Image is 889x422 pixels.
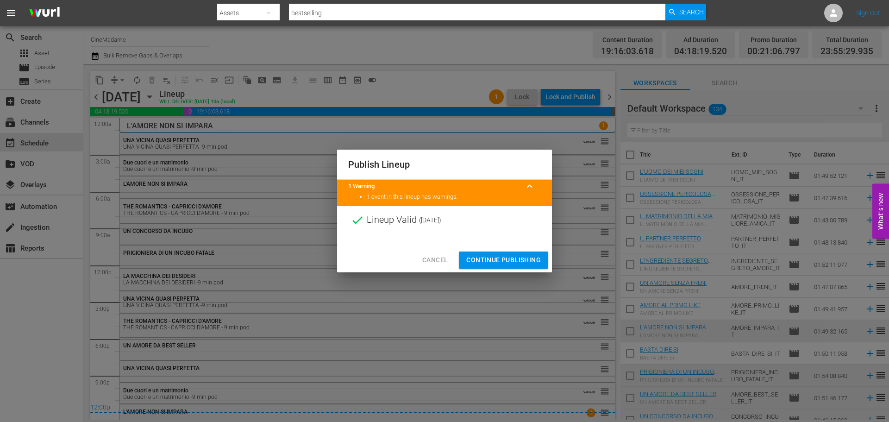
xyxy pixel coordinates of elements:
[519,175,541,197] button: keyboard_arrow_up
[466,254,541,266] span: Continue Publishing
[415,252,455,269] button: Cancel
[367,193,541,202] li: 1 event in this lineup has warnings.
[348,182,519,191] title: 1 Warning
[872,183,889,239] button: Open Feedback Widget
[337,206,552,234] div: Lineup Valid
[422,254,448,266] span: Cancel
[679,4,704,20] span: Search
[348,157,541,172] h2: Publish Lineup
[856,9,880,17] a: Sign Out
[524,181,535,192] span: keyboard_arrow_up
[6,7,17,19] span: menu
[459,252,548,269] button: Continue Publishing
[419,213,441,227] span: ( [DATE] )
[22,2,67,24] img: ans4CAIJ8jUAAAAAAAAAAAAAAAAAAAAAAAAgQb4GAAAAAAAAAAAAAAAAAAAAAAAAJMjXAAAAAAAAAAAAAAAAAAAAAAAAgAT5G...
